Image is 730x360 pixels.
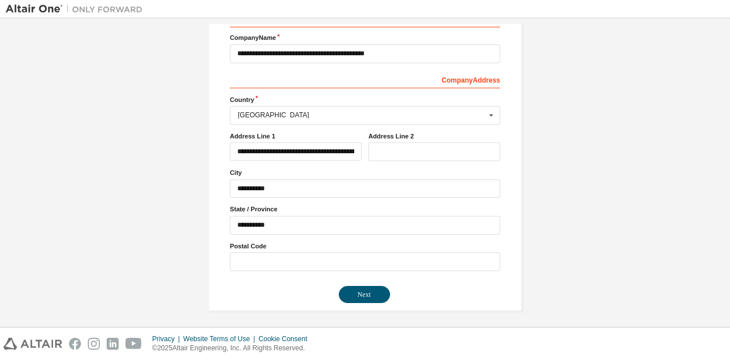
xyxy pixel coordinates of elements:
label: Company Name [230,33,500,42]
img: instagram.svg [88,338,100,350]
div: Cookie Consent [258,334,314,343]
button: Next [339,286,390,303]
img: youtube.svg [125,338,142,350]
label: Country [230,95,500,104]
label: City [230,168,500,177]
div: [GEOGRAPHIC_DATA] [238,112,486,118]
div: Website Terms of Use [183,334,258,343]
img: linkedin.svg [107,338,119,350]
p: © 2025 Altair Engineering, Inc. All Rights Reserved. [152,343,314,353]
img: Altair One [6,3,148,15]
label: State / Province [230,204,500,214]
img: facebook.svg [69,338,81,350]
label: Address Line 1 [230,132,362,141]
div: Privacy [152,334,183,343]
img: altair_logo.svg [3,338,62,350]
label: Address Line 2 [368,132,500,141]
label: Postal Code [230,242,500,251]
div: Company Address [230,70,500,88]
